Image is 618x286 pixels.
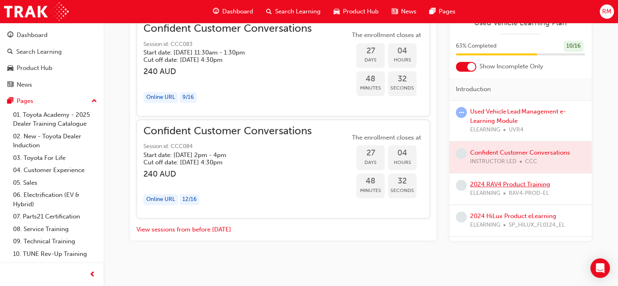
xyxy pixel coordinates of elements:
[143,151,299,159] h5: Start date: [DATE] 2pm - 4pm
[222,7,253,16] span: Dashboard
[456,84,491,94] span: Introduction
[388,55,416,65] span: Hours
[91,96,97,107] span: up-icon
[470,212,556,219] a: 2024 HiLux Product eLearning
[401,7,416,16] span: News
[10,130,100,152] a: 02. New - Toyota Dealer Induction
[7,48,13,56] span: search-icon
[143,56,299,63] h5: Cut off date: [DATE] 4:30pm
[137,225,231,234] button: View sessions from before [DATE]
[470,108,566,124] a: Used Vehicle Lead Management e-Learning Module
[3,77,100,92] a: News
[143,169,312,179] h3: 240 AUD
[180,92,197,103] div: 9 / 16
[10,177,100,189] a: 05. Sales
[456,211,467,222] span: learningRecordVerb_NONE-icon
[3,61,100,76] a: Product Hub
[3,28,100,43] a: Dashboard
[350,31,423,40] span: The enrollment closes at
[456,179,467,190] span: learningRecordVerb_NONE-icon
[143,194,178,205] div: Online URL
[260,3,327,20] a: search-iconSearch Learning
[3,94,100,109] button: Pages
[470,125,500,135] span: ELEARNING
[470,189,500,198] span: ELEARNING
[16,47,62,57] div: Search Learning
[89,270,95,280] span: prev-icon
[509,221,565,230] span: SP_HILUX_FL0124_EL
[479,62,543,71] span: Show Incomplete Only
[7,32,13,39] span: guage-icon
[3,26,100,94] button: DashboardSearch LearningProduct HubNews
[180,194,199,205] div: 12 / 16
[388,83,416,93] span: Seconds
[456,107,467,118] span: learningRecordVerb_ATTEMPT-icon
[356,186,385,195] span: Minutes
[7,81,13,89] span: news-icon
[143,24,423,109] button: Confident Customer ConversationsSession id: CCC083Start date: [DATE] 11:30am - 1:30pm Cut off dat...
[17,31,48,40] div: Dashboard
[356,46,385,56] span: 27
[388,186,416,195] span: Seconds
[143,49,299,56] h5: Start date: [DATE] 11:30am - 1:30pm
[388,74,416,84] span: 32
[10,248,100,260] a: 10. TUNE Rev-Up Training
[385,3,423,20] a: news-iconNews
[275,7,321,16] span: Search Learning
[600,4,614,19] button: RM
[10,235,100,248] a: 09. Technical Training
[356,83,385,93] span: Minutes
[602,7,611,16] span: RM
[456,41,497,51] span: 63 % Completed
[206,3,260,20] a: guage-iconDashboard
[143,40,312,49] span: Session id: CCC083
[266,7,272,17] span: search-icon
[509,189,549,198] span: RAV4-PROD-EL
[10,260,100,273] a: All Pages
[356,74,385,84] span: 48
[17,96,33,106] div: Pages
[423,3,462,20] a: pages-iconPages
[143,159,299,166] h5: Cut off date: [DATE] 4:30pm
[17,80,32,90] div: News
[143,92,178,103] div: Online URL
[590,258,610,278] div: Open Intercom Messenger
[10,109,100,130] a: 01. Toyota Academy - 2025 Dealer Training Catalogue
[10,223,100,236] a: 08. Service Training
[356,158,385,167] span: Days
[143,127,423,212] button: Confident Customer ConversationsSession id: CCC084Start date: [DATE] 2pm - 4pm Cut off date: [DAT...
[392,7,398,17] span: news-icon
[327,3,385,20] a: car-iconProduct Hub
[213,7,219,17] span: guage-icon
[356,148,385,158] span: 27
[388,158,416,167] span: Hours
[509,125,523,135] span: UVR4
[350,133,423,142] span: The enrollment closes at
[7,98,13,105] span: pages-icon
[7,65,13,72] span: car-icon
[564,41,583,52] div: 10 / 16
[388,177,416,186] span: 32
[10,189,100,210] a: 06. Electrification (EV & Hybrid)
[470,221,500,230] span: ELEARNING
[343,7,379,16] span: Product Hub
[3,44,100,59] a: Search Learning
[10,152,100,164] a: 03. Toyota For Life
[143,67,312,76] h3: 240 AUD
[356,177,385,186] span: 48
[429,7,436,17] span: pages-icon
[10,210,100,223] a: 07. Parts21 Certification
[470,180,550,188] a: 2024 RAV4 Product Training
[143,24,312,33] span: Confident Customer Conversations
[143,127,312,136] span: Confident Customer Conversations
[439,7,455,16] span: Pages
[10,164,100,177] a: 04. Customer Experience
[17,63,52,73] div: Product Hub
[456,148,467,159] span: learningRecordVerb_NONE-icon
[388,46,416,56] span: 04
[356,55,385,65] span: Days
[4,2,69,21] img: Trak
[143,142,312,151] span: Session id: CCC084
